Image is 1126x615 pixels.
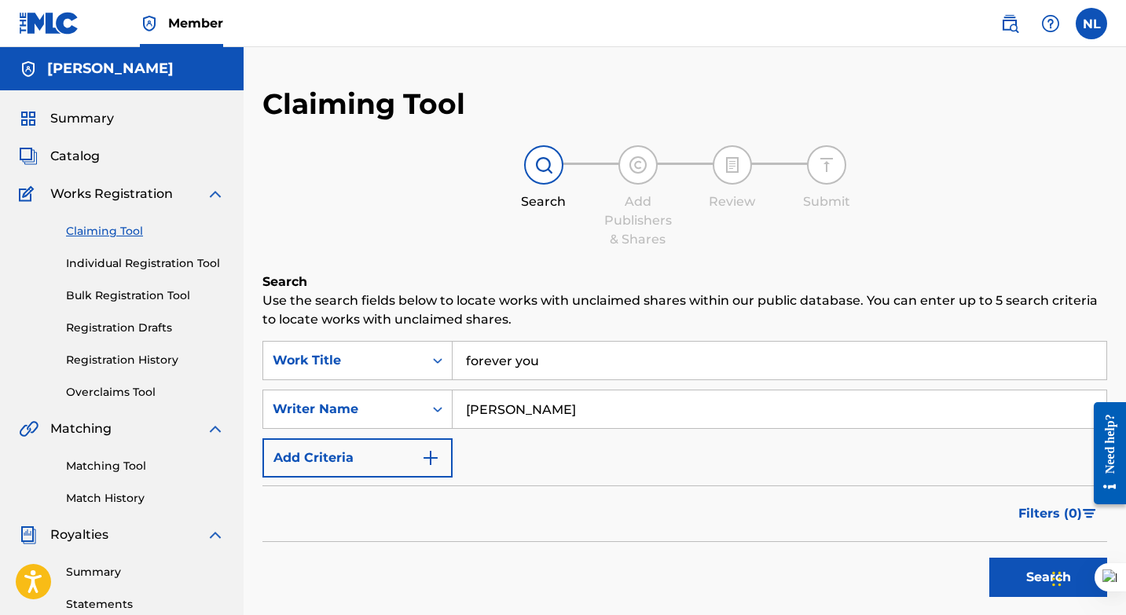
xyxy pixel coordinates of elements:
[66,223,225,240] a: Claiming Tool
[50,109,114,128] span: Summary
[599,192,677,249] div: Add Publishers & Shares
[47,60,174,78] h5: Nishawn Lee
[19,12,79,35] img: MLC Logo
[19,185,39,203] img: Works Registration
[168,14,223,32] span: Member
[66,352,225,368] a: Registration History
[19,419,39,438] img: Matching
[421,448,440,467] img: 9d2ae6d4665cec9f34b9.svg
[262,86,465,122] h2: Claiming Tool
[50,147,100,166] span: Catalog
[206,525,225,544] img: expand
[262,291,1107,329] p: Use the search fields below to locate works with unclaimed shares within our public database. You...
[1041,14,1060,33] img: help
[989,558,1107,597] button: Search
[66,458,225,474] a: Matching Tool
[66,320,225,336] a: Registration Drafts
[994,8,1025,39] a: Public Search
[19,60,38,79] img: Accounts
[140,14,159,33] img: Top Rightsholder
[19,109,114,128] a: SummarySummary
[262,341,1107,605] form: Search Form
[66,255,225,272] a: Individual Registration Tool
[1000,14,1019,33] img: search
[66,564,225,580] a: Summary
[723,156,742,174] img: step indicator icon for Review
[1052,555,1062,602] div: Drag
[66,490,225,507] a: Match History
[504,192,583,211] div: Search
[206,185,225,203] img: expand
[66,287,225,304] a: Bulk Registration Tool
[19,109,38,128] img: Summary
[19,147,100,166] a: CatalogCatalog
[693,192,772,211] div: Review
[817,156,836,174] img: step indicator icon for Submit
[50,185,173,203] span: Works Registration
[1009,494,1107,533] button: Filters (0)
[629,156,647,174] img: step indicator icon for Add Publishers & Shares
[19,525,38,544] img: Royalties
[1076,8,1107,39] div: User Menu
[206,419,225,438] img: expand
[1082,390,1126,517] iframe: Resource Center
[273,400,414,419] div: Writer Name
[66,596,225,613] a: Statements
[50,525,108,544] span: Royalties
[66,384,225,401] a: Overclaims Tool
[262,438,453,478] button: Add Criteria
[1047,540,1126,615] iframe: Chat Widget
[534,156,553,174] img: step indicator icon for Search
[1018,504,1082,523] span: Filters ( 0 )
[262,273,1107,291] h6: Search
[787,192,866,211] div: Submit
[50,419,112,438] span: Matching
[273,351,414,370] div: Work Title
[19,147,38,166] img: Catalog
[1035,8,1066,39] div: Help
